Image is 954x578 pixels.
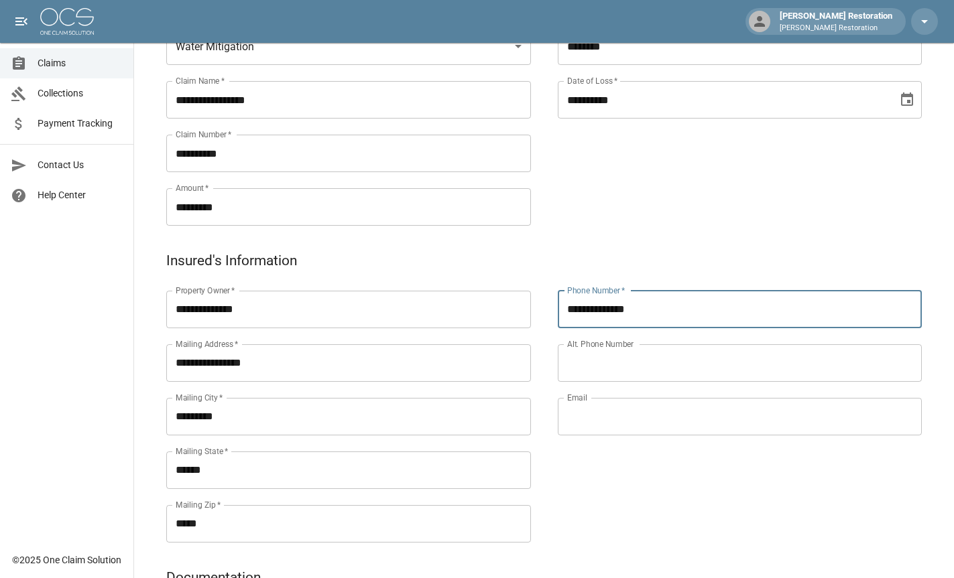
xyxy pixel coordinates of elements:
[38,188,123,202] span: Help Center
[894,86,920,113] button: Choose date, selected date is Aug 16, 2025
[774,9,898,33] div: [PERSON_NAME] Restoration
[38,86,123,100] span: Collections
[567,338,634,350] label: Alt. Phone Number
[12,553,121,567] div: © 2025 One Claim Solution
[567,75,617,86] label: Date of Loss
[176,285,235,296] label: Property Owner
[38,117,123,131] span: Payment Tracking
[38,158,123,172] span: Contact Us
[38,56,123,70] span: Claims
[176,445,228,457] label: Mailing State
[176,129,231,140] label: Claim Number
[176,392,223,403] label: Mailing City
[40,8,94,35] img: ocs-logo-white-transparent.png
[567,392,587,403] label: Email
[176,338,238,350] label: Mailing Address
[176,75,225,86] label: Claim Name
[176,499,221,510] label: Mailing Zip
[8,8,35,35] button: open drawer
[567,285,625,296] label: Phone Number
[166,27,531,65] div: Water Mitigation
[176,182,209,194] label: Amount
[780,23,892,34] p: [PERSON_NAME] Restoration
